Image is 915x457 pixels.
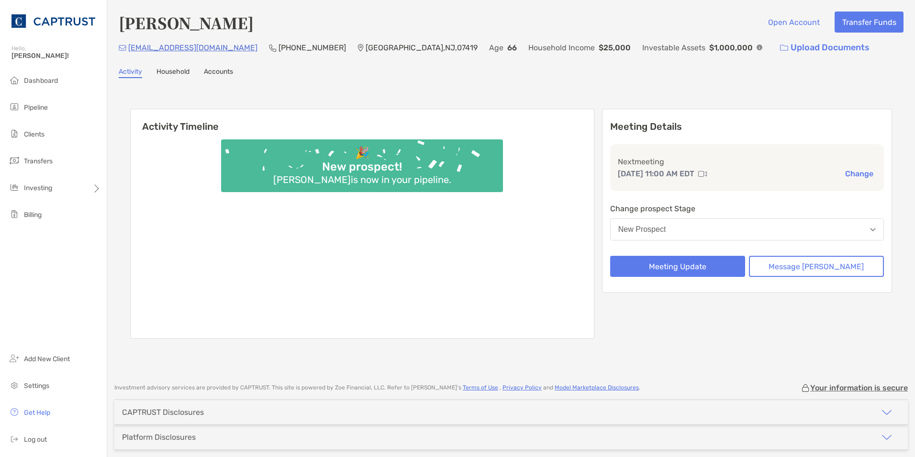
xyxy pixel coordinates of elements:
[9,155,20,166] img: transfers icon
[128,42,257,54] p: [EMAIL_ADDRESS][DOMAIN_NAME]
[24,184,52,192] span: Investing
[24,355,70,363] span: Add New Client
[610,256,745,277] button: Meeting Update
[489,42,503,54] p: Age
[749,256,884,277] button: Message [PERSON_NAME]
[269,44,277,52] img: Phone Icon
[366,42,478,54] p: [GEOGRAPHIC_DATA] , NJ , 07419
[24,130,45,138] span: Clients
[842,169,876,179] button: Change
[9,379,20,391] img: settings icon
[24,103,48,112] span: Pipeline
[9,406,20,418] img: get-help icon
[507,42,517,54] p: 66
[618,225,666,234] div: New Prospect
[156,68,190,78] a: Household
[24,157,53,165] span: Transfers
[610,121,884,133] p: Meeting Details
[642,42,705,54] p: Investable Assets
[119,11,254,34] h4: [PERSON_NAME]
[502,384,542,391] a: Privacy Policy
[24,211,42,219] span: Billing
[279,42,346,54] p: [PHONE_NUMBER]
[122,433,196,442] div: Platform Disclosures
[9,353,20,364] img: add_new_client icon
[757,45,762,50] img: Info Icon
[119,45,126,51] img: Email Icon
[11,4,95,38] img: CAPTRUST Logo
[780,45,788,51] img: button icon
[810,383,908,392] p: Your information is secure
[9,74,20,86] img: dashboard icon
[24,409,50,417] span: Get Help
[760,11,827,33] button: Open Account
[131,109,594,132] h6: Activity Timeline
[9,101,20,113] img: pipeline icon
[709,42,753,54] p: $1,000,000
[9,182,20,193] img: investing icon
[9,433,20,445] img: logout icon
[698,170,707,178] img: communication type
[774,37,876,58] a: Upload Documents
[599,42,631,54] p: $25,000
[610,218,884,240] button: New Prospect
[24,382,49,390] span: Settings
[881,407,893,418] img: icon arrow
[119,68,142,78] a: Activity
[528,42,595,54] p: Household Income
[618,156,876,168] p: Next meeting
[11,52,101,60] span: [PERSON_NAME]!
[114,384,640,391] p: Investment advisory services are provided by CAPTRUST . This site is powered by Zoe Financial, LL...
[881,432,893,443] img: icon arrow
[122,408,204,417] div: CAPTRUST Disclosures
[9,128,20,139] img: clients icon
[204,68,233,78] a: Accounts
[269,174,455,185] div: [PERSON_NAME] is now in your pipeline.
[24,435,47,444] span: Log out
[24,77,58,85] span: Dashboard
[318,160,406,174] div: New prospect!
[463,384,498,391] a: Terms of Use
[835,11,904,33] button: Transfer Funds
[9,208,20,220] img: billing icon
[351,146,373,160] div: 🎉
[610,203,884,215] p: Change prospect Stage
[870,228,876,231] img: Open dropdown arrow
[357,44,364,52] img: Location Icon
[618,168,694,180] p: [DATE] 11:00 AM EDT
[555,384,639,391] a: Model Marketplace Disclosures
